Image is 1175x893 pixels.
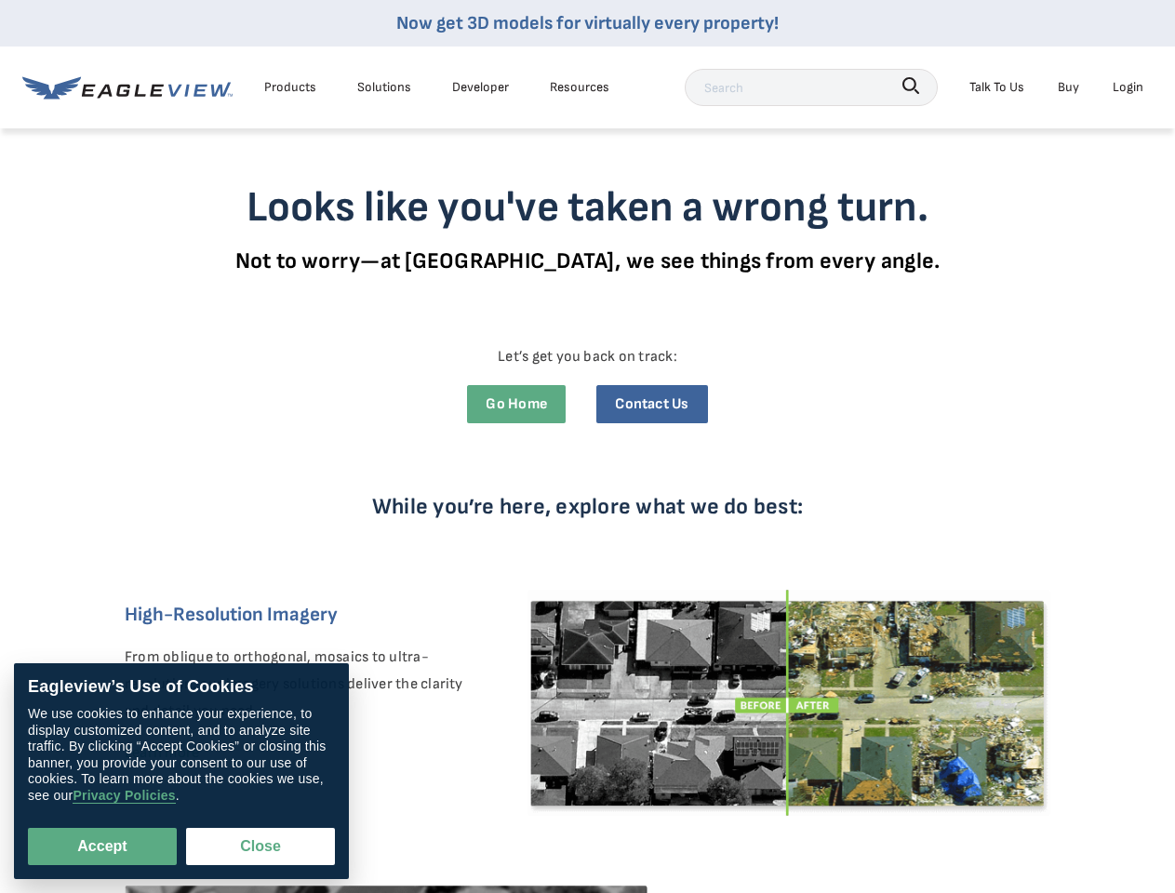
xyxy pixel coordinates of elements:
[1113,75,1143,99] div: Login
[28,677,335,698] div: Eagleview’s Use of Cookies
[264,75,316,99] div: Products
[186,828,335,865] button: Close
[90,247,1086,274] p: Not to worry—at [GEOGRAPHIC_DATA], we see things from every angle.
[452,75,509,99] a: Developer
[125,599,486,631] h6: High-Resolution Imagery
[467,385,566,423] a: Go Home
[596,385,707,423] a: Contact Us
[90,182,1086,233] h3: Looks like you've taken a wrong turn.
[550,75,609,99] div: Resources
[104,344,1072,371] p: Let’s get you back on track:
[396,12,779,34] a: Now get 3D models for virtually every property!
[28,828,177,865] button: Accept
[125,645,486,725] p: From oblique to orthogonal, mosaics to ultra-resolution, our imagery solutions deliver the clarit...
[527,590,1050,816] img: EagleView Imagery
[357,75,411,99] div: Solutions
[141,493,1035,520] p: While you’re here, explore what we do best:
[28,707,335,805] div: We use cookies to enhance your experience, to display customized content, and to analyze site tra...
[1058,75,1079,99] a: Buy
[969,75,1024,99] div: Talk To Us
[73,789,175,805] a: Privacy Policies
[685,69,938,106] input: Search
